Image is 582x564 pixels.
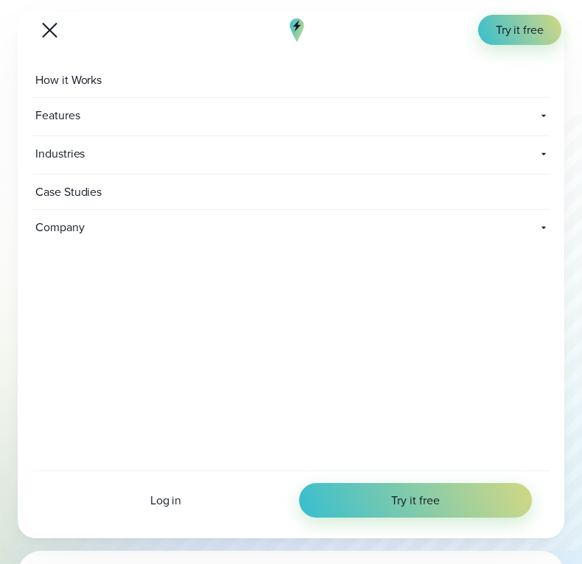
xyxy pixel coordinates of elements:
[32,63,550,98] a: How it Works
[150,492,182,509] span: Log in
[32,210,177,244] span: Company
[32,175,550,210] a: Case Studies
[32,63,108,97] span: How it Works
[496,21,544,38] span: Try it free
[32,136,469,171] span: Industries
[32,98,284,133] span: Features
[32,175,108,209] span: Case Studies
[478,15,561,45] a: Try it free
[50,492,281,509] a: Log in
[299,483,532,518] a: Try it free
[391,492,439,509] span: Try it free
